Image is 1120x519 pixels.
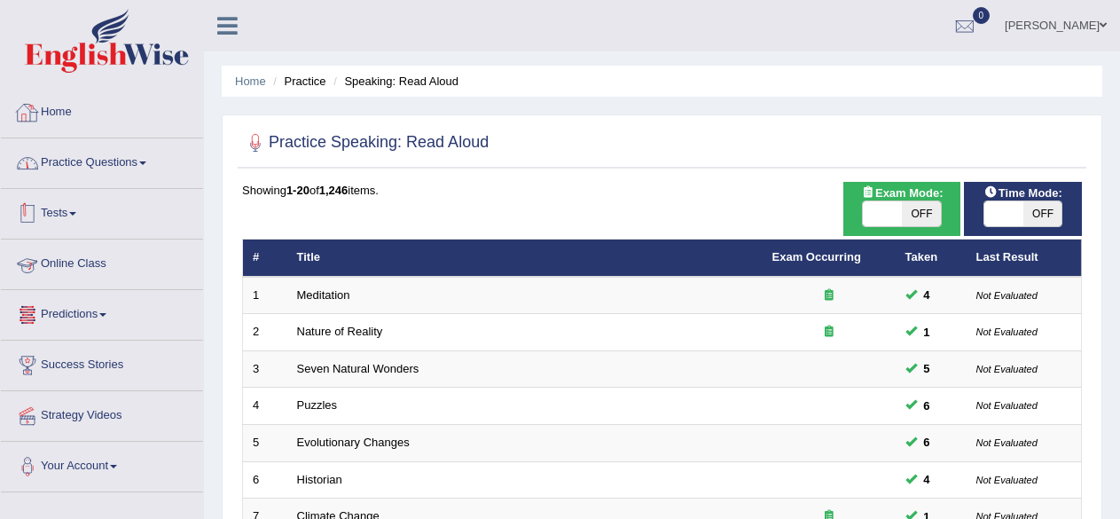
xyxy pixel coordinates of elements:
td: 2 [243,314,287,351]
small: Not Evaluated [976,437,1038,448]
span: Exam Mode: [854,184,950,202]
a: Success Stories [1,341,203,385]
span: OFF [1023,201,1062,226]
a: Seven Natural Wonders [297,362,419,375]
a: Historian [297,473,342,486]
a: Meditation [297,288,350,302]
a: Evolutionary Changes [297,436,410,449]
b: 1,246 [319,184,349,197]
a: Predictions [1,290,203,334]
th: Taken [896,240,967,277]
a: Online Class [1,240,203,284]
span: You can still take this question [917,323,937,342]
span: Time Mode: [977,184,1069,202]
a: Home [1,88,203,132]
a: Strategy Videos [1,391,203,436]
td: 3 [243,350,287,388]
th: Title [287,240,763,277]
th: Last Result [967,240,1082,277]
span: 0 [973,7,991,24]
a: Home [235,75,266,88]
td: 4 [243,388,287,425]
h2: Practice Speaking: Read Aloud [242,130,489,156]
span: You can still take this question [917,433,937,452]
td: 1 [243,277,287,314]
small: Not Evaluated [976,475,1038,485]
td: 5 [243,425,287,462]
small: Not Evaluated [976,290,1038,301]
li: Practice [269,73,325,90]
th: # [243,240,287,277]
span: You can still take this question [917,359,937,378]
div: Exam occurring question [772,287,886,304]
td: 6 [243,461,287,499]
div: Showing of items. [242,182,1082,199]
span: You can still take this question [917,470,937,489]
a: Practice Questions [1,138,203,183]
div: Show exams occurring in exams [843,182,961,236]
a: Tests [1,189,203,233]
a: Nature of Reality [297,325,383,338]
span: You can still take this question [917,286,937,304]
b: 1-20 [286,184,309,197]
small: Not Evaluated [976,364,1038,374]
li: Speaking: Read Aloud [329,73,458,90]
small: Not Evaluated [976,400,1038,411]
div: Exam occurring question [772,324,886,341]
span: You can still take this question [917,397,937,415]
span: OFF [902,201,941,226]
a: Puzzles [297,398,338,412]
small: Not Evaluated [976,326,1038,337]
a: Your Account [1,442,203,486]
a: Exam Occurring [772,250,861,263]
